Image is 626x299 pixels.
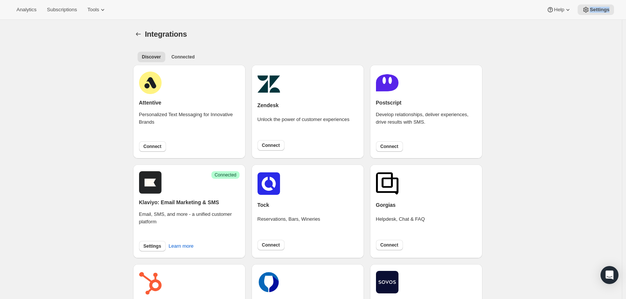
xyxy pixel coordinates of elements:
span: Connect [144,144,162,149]
img: tockicon.png [258,172,280,195]
span: Connect [380,144,398,149]
div: Unlock the power of customer experiences [258,116,350,134]
button: Settings [133,29,144,39]
h2: Zendesk [258,102,279,109]
span: Learn more [169,242,193,250]
img: drinks.png [258,271,280,293]
img: gorgias.png [376,172,398,195]
span: Analytics [16,7,36,13]
div: Personalized Text Messaging for Innovative Brands [139,111,240,136]
button: Subscriptions [42,4,81,15]
div: Email, SMS, and more - a unified customer platform [139,211,240,236]
button: Analytics [12,4,41,15]
img: zendesk.png [258,73,280,95]
button: Connect [139,141,166,152]
button: Learn more [164,240,198,252]
button: Settings [578,4,614,15]
div: Open Intercom Messenger [601,266,619,284]
h2: Tock [258,201,270,209]
h2: Attentive [139,99,162,106]
span: Connected [171,54,195,60]
span: Integrations [145,30,187,38]
div: Develop relationships, deliver experiences, drive results with SMS. [376,111,476,136]
button: Connect [376,141,403,152]
span: Connect [262,142,280,148]
button: Help [542,4,576,15]
h2: Postscript [376,99,401,106]
button: Connect [258,140,285,151]
h2: Klaviyo: Email Marketing & SMS [139,199,219,206]
span: Connect [262,242,280,248]
button: Settings [139,241,166,251]
button: Connect [258,240,285,250]
div: Helpdesk, Chat & FAQ [376,215,425,233]
h2: Gorgias [376,201,396,209]
span: Connected [214,172,236,178]
span: Help [554,7,564,13]
span: Subscriptions [47,7,77,13]
span: Settings [144,243,161,249]
img: attentive.png [139,72,162,94]
span: Discover [142,54,161,60]
span: Settings [590,7,610,13]
button: All customers [138,52,166,62]
div: Reservations, Bars, Wineries [258,215,320,233]
span: Tools [87,7,99,13]
button: Tools [83,4,111,15]
button: Connect [376,240,403,250]
img: postscript.png [376,72,398,94]
img: shipcompliant.png [376,271,398,293]
img: hubspot.png [139,272,162,295]
span: Connect [380,242,398,248]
